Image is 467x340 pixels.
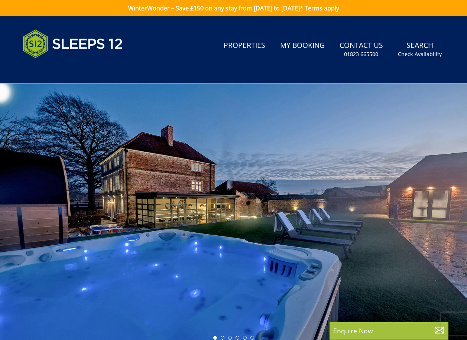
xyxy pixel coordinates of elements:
[221,37,268,54] a: Properties
[19,67,97,73] iframe: Customer reviews powered by Trustpilot
[277,37,328,54] a: My Booking
[333,326,445,336] p: Enquire Now
[395,37,445,62] a: SearchCheck Availability
[344,50,378,58] small: 01823 665500
[398,50,442,58] small: Check Availability
[23,25,123,62] img: Sleeps 12
[337,37,386,62] a: Contact Us01823 665500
